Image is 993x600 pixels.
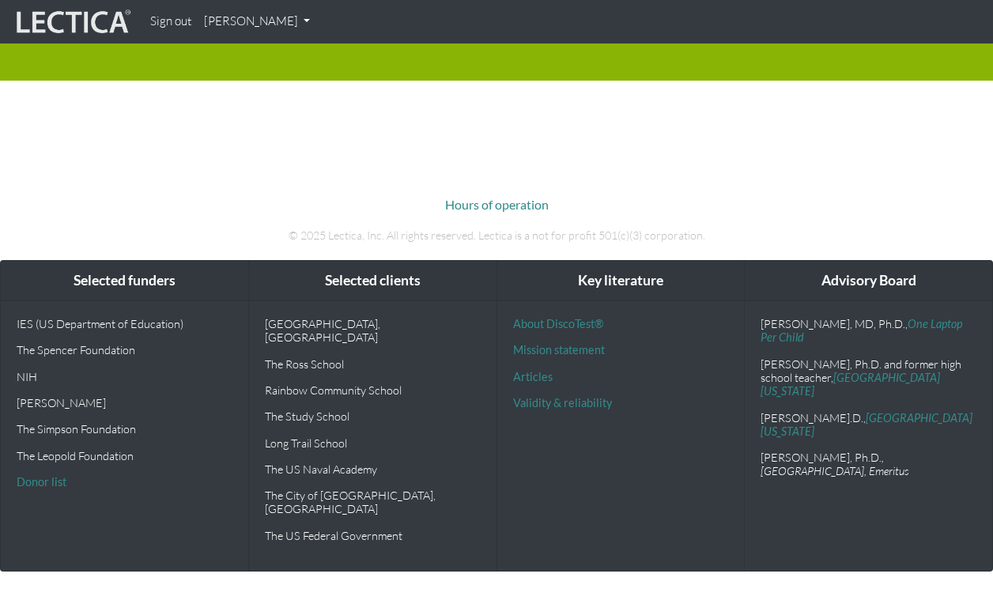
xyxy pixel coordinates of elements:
[265,436,481,450] p: Long Trail School
[761,411,976,439] p: [PERSON_NAME].D.,
[17,343,232,357] p: The Spencer Foundation
[1,261,248,301] div: Selected funders
[761,451,976,478] p: [PERSON_NAME], Ph.D.
[761,357,976,398] p: [PERSON_NAME], Ph.D. and former high school teacher,
[249,261,496,301] div: Selected clients
[198,6,316,37] a: [PERSON_NAME]
[761,371,940,398] a: [GEOGRAPHIC_DATA][US_STATE]
[761,411,972,438] a: [GEOGRAPHIC_DATA][US_STATE]
[513,343,605,357] a: Mission statement
[761,451,909,477] em: , [GEOGRAPHIC_DATA], Emeritus
[513,317,603,330] a: About DiscoTest®
[58,227,935,244] p: © 2025 Lectica, Inc. All rights reserved. Lectica is a not for profit 501(c)(3) corporation.
[265,317,481,345] p: [GEOGRAPHIC_DATA], [GEOGRAPHIC_DATA]
[265,357,481,371] p: The Ross School
[17,370,232,383] p: NIH
[513,396,612,409] a: Validity & reliability
[13,7,131,37] img: lecticalive
[513,370,553,383] a: Articles
[761,317,962,344] a: One Laptop Per Child
[265,489,481,516] p: The City of [GEOGRAPHIC_DATA], [GEOGRAPHIC_DATA]
[445,197,549,212] a: Hours of operation
[265,462,481,476] p: The US Naval Academy
[265,409,481,423] p: The Study School
[265,383,481,397] p: Rainbow Community School
[761,317,976,345] p: [PERSON_NAME], MD, Ph.D.,
[17,422,232,436] p: The Simpson Foundation
[497,261,745,301] div: Key literature
[265,529,481,542] p: The US Federal Government
[17,449,232,462] p: The Leopold Foundation
[17,396,232,409] p: [PERSON_NAME]
[17,475,66,489] a: Donor list
[17,317,232,330] p: IES (US Department of Education)
[144,6,198,37] a: Sign out
[745,261,992,301] div: Advisory Board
